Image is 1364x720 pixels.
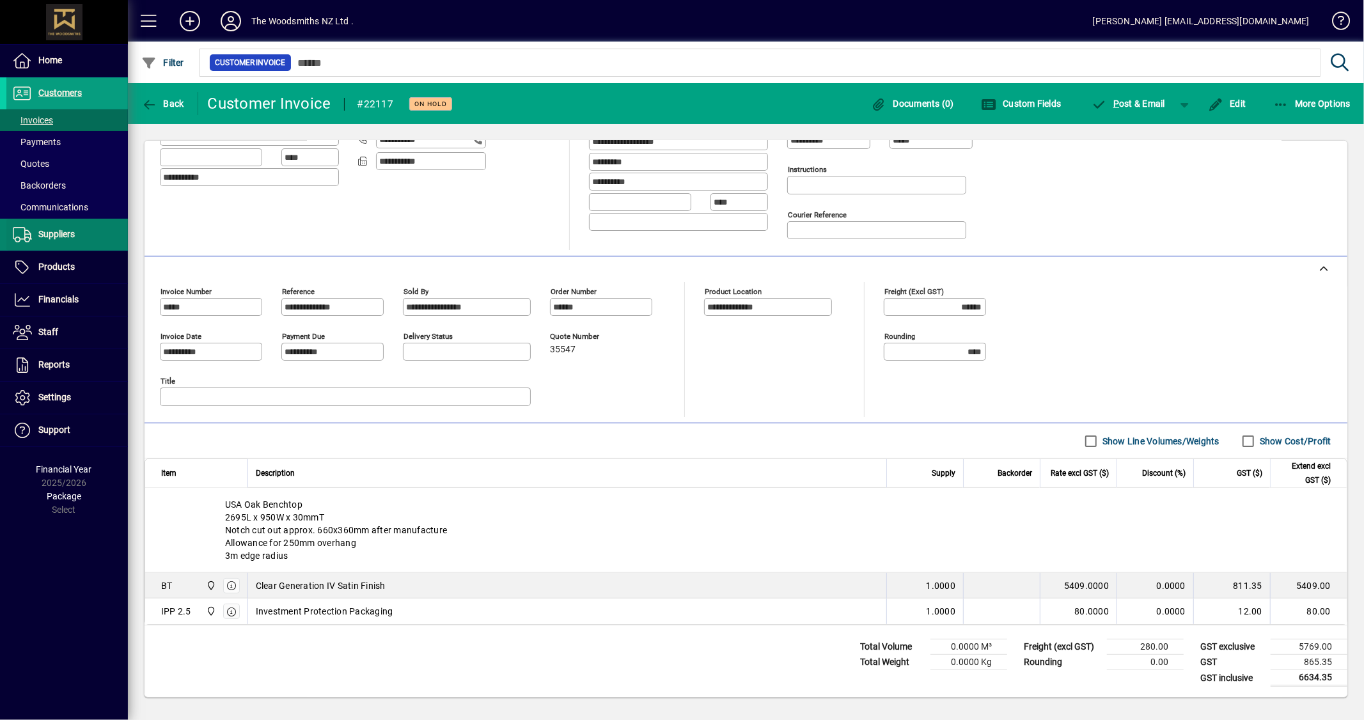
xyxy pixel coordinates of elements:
[1193,599,1270,624] td: 12.00
[282,287,315,296] mat-label: Reference
[404,332,453,341] mat-label: Delivery status
[854,639,930,655] td: Total Volume
[256,605,393,618] span: Investment Protection Packaging
[6,382,128,414] a: Settings
[13,202,88,212] span: Communications
[13,180,66,191] span: Backorders
[1107,655,1184,670] td: 0.00
[1093,11,1310,31] div: [PERSON_NAME] [EMAIL_ADDRESS][DOMAIN_NAME]
[38,327,58,337] span: Staff
[161,466,176,480] span: Item
[1278,459,1331,487] span: Extend excl GST ($)
[38,262,75,272] span: Products
[998,466,1032,480] span: Backorder
[6,219,128,251] a: Suppliers
[38,294,79,304] span: Financials
[1085,92,1172,115] button: Post & Email
[1194,639,1271,655] td: GST exclusive
[1142,466,1186,480] span: Discount (%)
[1270,573,1347,599] td: 5409.00
[251,11,354,31] div: The Woodsmiths NZ Ltd .
[1271,670,1347,686] td: 6634.35
[854,655,930,670] td: Total Weight
[161,332,201,341] mat-label: Invoice date
[169,10,210,33] button: Add
[6,175,128,196] a: Backorders
[38,229,75,239] span: Suppliers
[1237,466,1262,480] span: GST ($)
[161,605,191,618] div: IPP 2.5
[1194,655,1271,670] td: GST
[128,92,198,115] app-page-header-button: Back
[161,579,173,592] div: BT
[788,165,827,174] mat-label: Instructions
[1270,92,1354,115] button: More Options
[1205,92,1250,115] button: Edit
[282,332,325,341] mat-label: Payment due
[13,137,61,147] span: Payments
[1117,599,1193,624] td: 0.0000
[551,287,597,296] mat-label: Order number
[550,345,576,355] span: 35547
[47,491,81,501] span: Package
[1113,98,1119,109] span: P
[6,109,128,131] a: Invoices
[256,579,386,592] span: Clear Generation IV Satin Finish
[6,153,128,175] a: Quotes
[1017,639,1107,655] td: Freight (excl GST)
[1107,639,1184,655] td: 280.00
[141,98,184,109] span: Back
[1208,98,1246,109] span: Edit
[6,251,128,283] a: Products
[550,333,627,341] span: Quote number
[161,287,212,296] mat-label: Invoice number
[884,287,944,296] mat-label: Freight (excl GST)
[1271,639,1347,655] td: 5769.00
[871,98,954,109] span: Documents (0)
[6,317,128,348] a: Staff
[203,604,217,618] span: The Woodsmiths
[927,579,956,592] span: 1.0000
[705,287,762,296] mat-label: Product location
[404,287,428,296] mat-label: Sold by
[932,466,955,480] span: Supply
[215,56,286,69] span: Customer Invoice
[1194,670,1271,686] td: GST inclusive
[38,55,62,65] span: Home
[1100,435,1219,448] label: Show Line Volumes/Weights
[13,115,53,125] span: Invoices
[1048,605,1109,618] div: 80.0000
[1257,435,1331,448] label: Show Cost/Profit
[1273,98,1351,109] span: More Options
[208,93,331,114] div: Customer Invoice
[1092,98,1166,109] span: ost & Email
[1270,599,1347,624] td: 80.00
[256,466,295,480] span: Description
[868,92,957,115] button: Documents (0)
[1048,579,1109,592] div: 5409.0000
[138,92,187,115] button: Back
[1017,655,1107,670] td: Rounding
[1051,466,1109,480] span: Rate excl GST ($)
[6,284,128,316] a: Financials
[1193,573,1270,599] td: 811.35
[1271,655,1347,670] td: 865.35
[13,159,49,169] span: Quotes
[884,332,915,341] mat-label: Rounding
[927,605,956,618] span: 1.0000
[788,210,847,219] mat-label: Courier Reference
[138,51,187,74] button: Filter
[38,392,71,402] span: Settings
[6,414,128,446] a: Support
[6,349,128,381] a: Reports
[38,88,82,98] span: Customers
[978,92,1065,115] button: Custom Fields
[6,45,128,77] a: Home
[981,98,1062,109] span: Custom Fields
[357,94,394,114] div: #22117
[6,131,128,153] a: Payments
[145,488,1347,572] div: USA Oak Benchtop 2695L x 950W x 30mmT Notch cut out approx. 660x360mm after manufacture Allowance...
[36,464,92,474] span: Financial Year
[6,196,128,218] a: Communications
[1322,3,1348,44] a: Knowledge Base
